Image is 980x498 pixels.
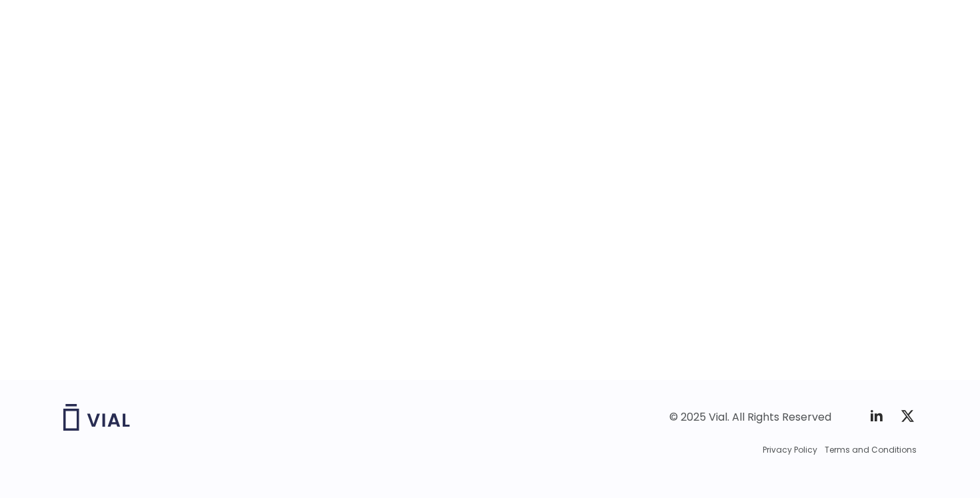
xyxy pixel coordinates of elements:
[669,410,831,425] div: © 2025 Vial. All Rights Reserved
[825,444,917,456] a: Terms and Conditions
[63,404,130,431] img: Vial logo wih "Vial" spelled out
[763,444,817,456] a: Privacy Policy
